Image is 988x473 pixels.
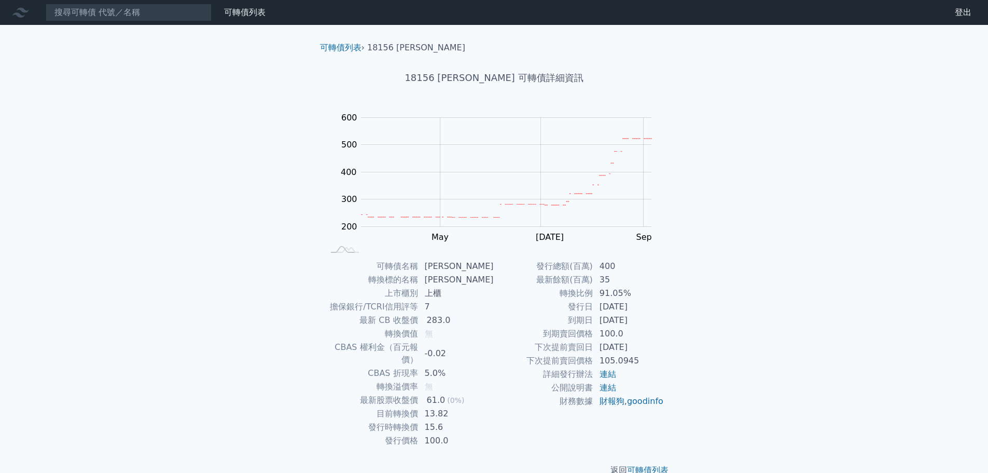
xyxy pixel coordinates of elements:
td: 到期日 [494,314,593,327]
td: 可轉債名稱 [324,260,419,273]
td: 轉換溢價率 [324,380,419,394]
td: 發行總額(百萬) [494,260,593,273]
td: 上櫃 [419,287,494,300]
tspan: Sep [636,232,652,242]
a: 連結 [600,369,616,379]
td: 財務數據 [494,395,593,408]
tspan: 500 [341,140,357,150]
td: 15.6 [419,421,494,434]
td: [DATE] [593,314,664,327]
tspan: 200 [341,222,357,232]
td: 105.0945 [593,354,664,368]
td: CBAS 權利金（百元報價） [324,341,419,367]
iframe: Chat Widget [936,423,988,473]
td: 100.0 [593,327,664,341]
td: CBAS 折現率 [324,367,419,380]
td: 7 [419,300,494,314]
td: 發行時轉換價 [324,421,419,434]
td: 35 [593,273,664,287]
td: [DATE] [593,341,664,354]
td: 91.05% [593,287,664,300]
a: 連結 [600,383,616,393]
a: 財報狗 [600,396,624,406]
td: , [593,395,664,408]
span: 無 [425,382,433,391]
td: [DATE] [593,300,664,314]
tspan: 300 [341,194,357,204]
span: 無 [425,329,433,339]
h1: 18156 [PERSON_NAME] 可轉債詳細資訊 [312,71,677,85]
a: 可轉債列表 [224,7,266,17]
div: 聊天小工具 [936,423,988,473]
td: 發行價格 [324,434,419,448]
td: [PERSON_NAME] [419,273,494,287]
div: 61.0 [425,394,448,407]
td: 100.0 [419,434,494,448]
td: 最新 CB 收盤價 [324,314,419,327]
td: [PERSON_NAME] [419,260,494,273]
li: 18156 [PERSON_NAME] [367,42,465,54]
td: 下次提前賣回日 [494,341,593,354]
g: Series [361,139,651,218]
li: › [320,42,365,54]
tspan: [DATE] [536,232,564,242]
a: 可轉債列表 [320,43,361,52]
span: (0%) [447,396,464,404]
td: 下次提前賣回價格 [494,354,593,368]
td: 轉換比例 [494,287,593,300]
td: 5.0% [419,367,494,380]
td: -0.02 [419,341,494,367]
td: 上市櫃別 [324,287,419,300]
td: 到期賣回價格 [494,327,593,341]
td: 公開說明書 [494,381,593,395]
td: 詳細發行辦法 [494,368,593,381]
div: 283.0 [425,314,453,327]
tspan: 600 [341,113,357,123]
td: 目前轉換價 [324,407,419,421]
td: 最新餘額(百萬) [494,273,593,287]
td: 最新股票收盤價 [324,394,419,407]
input: 搜尋可轉債 代號／名稱 [46,4,212,21]
td: 13.82 [419,407,494,421]
td: 轉換價值 [324,327,419,341]
g: Chart [336,113,667,263]
tspan: 400 [341,167,357,177]
td: 發行日 [494,300,593,314]
a: 登出 [947,4,980,21]
td: 擔保銀行/TCRI信用評等 [324,300,419,314]
td: 400 [593,260,664,273]
a: goodinfo [627,396,663,406]
td: 轉換標的名稱 [324,273,419,287]
tspan: May [432,232,449,242]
